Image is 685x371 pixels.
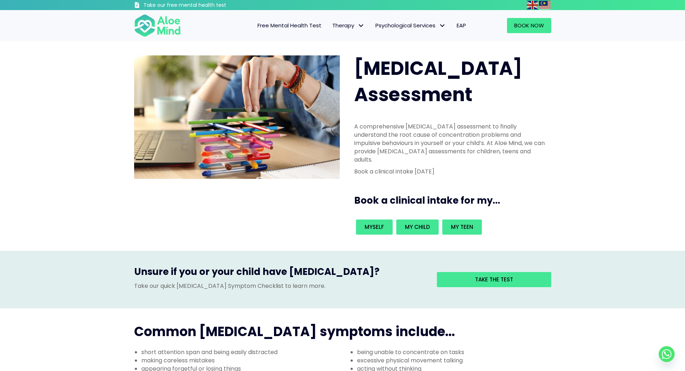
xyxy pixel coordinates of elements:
[405,223,430,231] span: My child
[134,55,340,179] img: ADHD photo
[354,55,522,108] span: [MEDICAL_DATA] Assessment
[332,22,365,29] span: Therapy
[327,18,370,33] a: TherapyTherapy: submenu
[442,220,482,235] a: My teen
[507,18,551,33] a: Book Now
[539,1,551,9] a: Malay
[659,346,675,362] a: Whatsapp
[354,194,554,207] h3: Book a clinical intake for my...
[539,1,551,9] img: ms
[134,282,426,290] p: Take our quick [MEDICAL_DATA] Symptom Checklist to learn more.
[134,2,265,10] a: Take our free mental health test
[457,22,466,29] span: EAP
[475,276,513,283] span: Take the test
[527,1,538,9] img: en
[365,223,384,231] span: Myself
[396,220,439,235] a: My child
[354,167,547,176] p: Book a clinical intake [DATE]
[356,21,366,31] span: Therapy: submenu
[357,356,558,365] li: excessive physical movement talking
[143,2,265,9] h3: Take our free mental health test
[527,1,539,9] a: English
[437,21,448,31] span: Psychological Services: submenu
[141,348,343,356] li: short attention span and being easily distracted
[252,18,327,33] a: Free Mental Health Test
[141,356,343,365] li: making careless mistakes
[437,272,551,287] a: Take the test
[134,265,426,282] h3: Unsure if you or your child have [MEDICAL_DATA]?
[134,322,455,341] span: Common [MEDICAL_DATA] symptoms include...
[451,223,473,231] span: My teen
[354,122,547,164] p: A comprehensive [MEDICAL_DATA] assessment to finally understand the root cause of concentration p...
[354,218,547,236] div: Book an intake for my...
[514,22,544,29] span: Book Now
[257,22,321,29] span: Free Mental Health Test
[356,220,393,235] a: Myself
[134,14,181,37] img: Aloe mind Logo
[357,348,558,356] li: being unable to concentrate on tasks
[451,18,471,33] a: EAP
[190,18,471,33] nav: Menu
[375,22,446,29] span: Psychological Services
[370,18,451,33] a: Psychological ServicesPsychological Services: submenu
